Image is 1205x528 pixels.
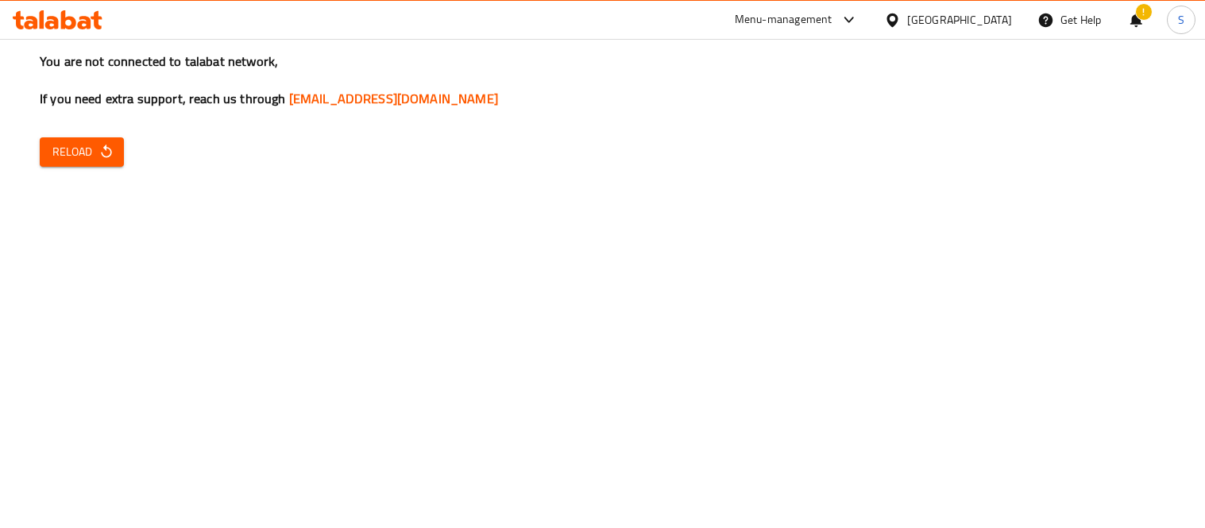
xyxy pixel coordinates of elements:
[40,52,1165,108] h3: You are not connected to talabat network, If you need extra support, reach us through
[52,142,111,162] span: Reload
[1178,11,1184,29] span: S
[907,11,1012,29] div: [GEOGRAPHIC_DATA]
[289,87,498,110] a: [EMAIL_ADDRESS][DOMAIN_NAME]
[735,10,832,29] div: Menu-management
[40,137,124,167] button: Reload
